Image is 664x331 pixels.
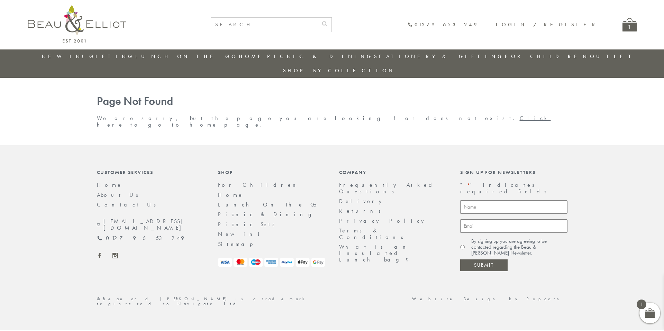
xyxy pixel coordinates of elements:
span: 1 [637,300,646,309]
a: For Children [218,181,301,189]
a: Home [239,53,266,60]
a: Lunch On The Go [135,53,238,60]
a: Outlet [590,53,636,60]
a: Login / Register [496,21,598,28]
a: Gifting [89,53,134,60]
a: Privacy Policy [339,217,428,224]
a: Lunch On The Go [218,201,321,208]
a: Home [218,191,244,199]
a: Stationery & Gifting [374,53,504,60]
a: Picnic & Dining [218,211,318,218]
a: New in! [218,230,265,238]
a: Picnic Sets [218,221,279,228]
a: What is an Insulated Lunch bag? [339,243,414,263]
div: Customer Services [97,169,204,175]
a: About Us [97,191,143,199]
a: Home [97,181,122,189]
a: Shop by collection [283,67,395,74]
a: For Children [505,53,589,60]
a: Contact Us [97,201,161,208]
div: Company [339,169,446,175]
h1: Page Not Found [97,95,567,108]
a: Picnic & Dining [267,53,373,60]
p: " " indicates required fields [460,182,567,195]
img: payment-logos.png [218,258,325,267]
img: logo [28,5,126,43]
div: We are sorry, but the page you are looking for does not exist. [90,95,574,128]
a: Website Design by Popcorn [412,296,567,302]
div: Sign up for newsletters [460,169,567,175]
a: Delivery [339,197,385,205]
a: Frequently Asked Questions [339,181,436,195]
a: Terms & Conditions [339,227,408,240]
input: SEARCH [211,18,318,32]
div: Shop [218,169,325,175]
a: Returns [339,207,385,214]
a: [EMAIL_ADDRESS][DOMAIN_NAME] [97,218,204,231]
a: 01279 653 249 [408,22,479,28]
a: Click here to go to home page. [97,114,551,128]
a: 01279 653 249 [97,235,184,241]
div: ©Beau and [PERSON_NAME] is a trademark registered to Navigate Ltd. [90,297,332,306]
input: Submit [460,259,508,271]
label: By signing up you are agreeing to be contacted regarding the Beau & [PERSON_NAME] Newsletter. [471,238,567,256]
a: 1 [622,18,637,31]
a: New in! [42,53,88,60]
a: Sitemap [218,240,262,248]
input: Name [460,200,567,214]
input: Email [460,219,567,233]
